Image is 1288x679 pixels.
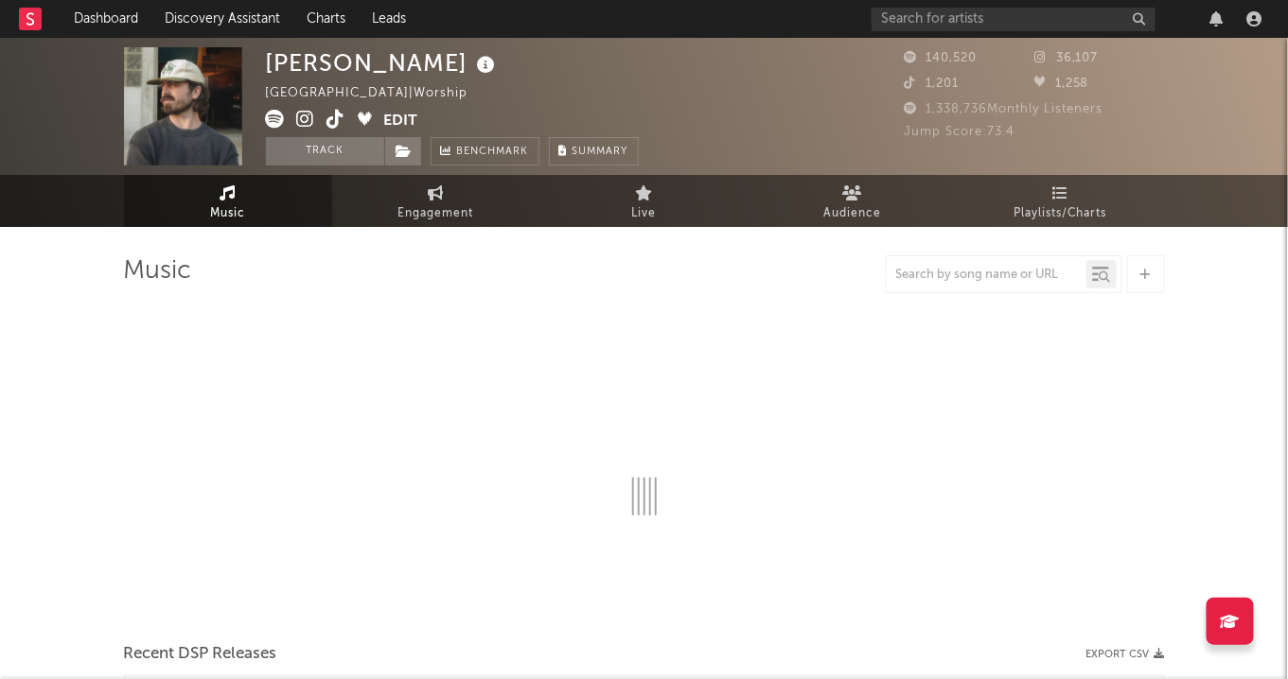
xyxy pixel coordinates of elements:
button: Summary [549,137,639,165]
span: 36,107 [1034,52,1099,64]
span: 1,201 [905,78,960,90]
span: Playlists/Charts [1014,202,1107,225]
a: Music [124,175,332,227]
span: 140,520 [905,52,978,64]
div: [GEOGRAPHIC_DATA] | Worship [266,82,490,105]
a: Engagement [332,175,540,227]
span: Audience [823,202,881,225]
button: Track [266,137,384,165]
div: [PERSON_NAME] [266,47,501,78]
button: Edit [384,110,418,133]
span: Engagement [398,202,474,225]
span: Music [210,202,245,225]
span: 1,258 [1034,78,1089,90]
input: Search by song name or URL [887,268,1086,283]
span: 1,338,736 Monthly Listeners [905,103,1103,115]
span: Benchmark [457,141,529,164]
span: Jump Score: 73.4 [905,126,1015,138]
a: Audience [749,175,957,227]
span: Summary [573,147,628,157]
span: Recent DSP Releases [124,643,277,666]
a: Playlists/Charts [957,175,1165,227]
button: Export CSV [1086,649,1165,660]
a: Benchmark [431,137,539,165]
input: Search for artists [872,8,1156,31]
span: Live [632,202,657,225]
a: Live [540,175,749,227]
